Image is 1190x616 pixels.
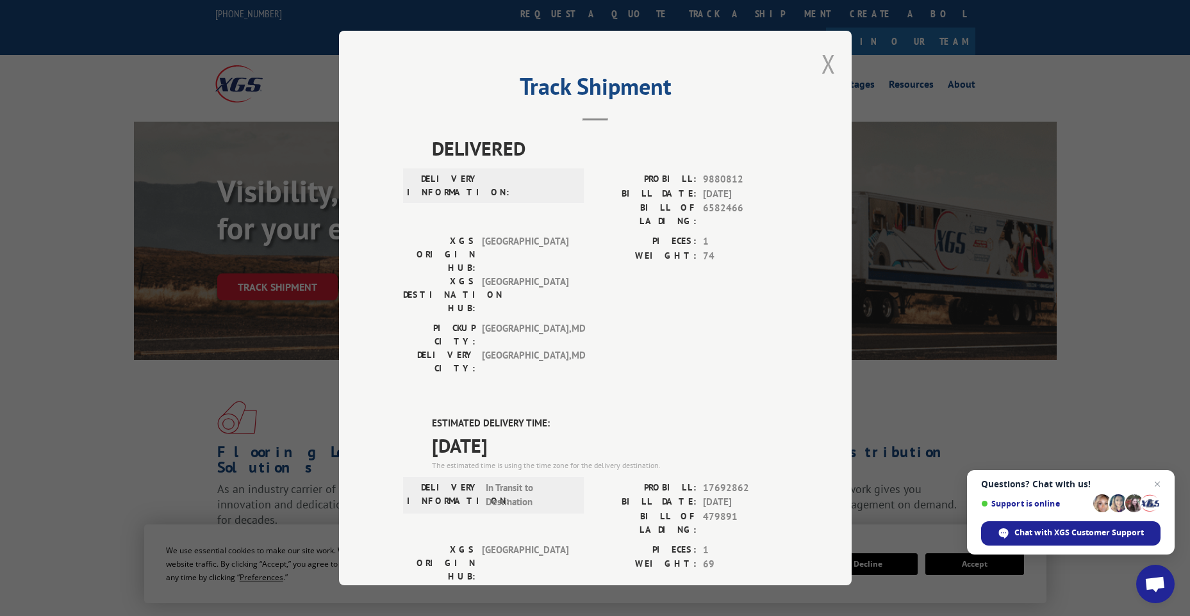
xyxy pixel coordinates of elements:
span: [GEOGRAPHIC_DATA] , MD [482,348,568,375]
label: PIECES: [595,543,697,558]
label: WEIGHT: [595,249,697,264]
div: The estimated time is using the time zone for the delivery destination. [432,460,788,471]
span: 6582466 [703,201,788,228]
label: PICKUP CITY: [403,321,475,348]
span: Questions? Chat with us! [981,479,1161,489]
span: Close chat [1150,476,1165,492]
span: [GEOGRAPHIC_DATA] [482,543,568,583]
span: In Transit to Destination [486,481,572,510]
label: PROBILL: [595,172,697,187]
span: 1 [703,234,788,249]
label: XGS ORIGIN HUB: [403,543,475,583]
span: [GEOGRAPHIC_DATA] , MD [482,321,568,348]
label: BILL DATE: [595,495,697,510]
span: [DATE] [703,187,788,202]
span: [DATE] [432,431,788,460]
span: 74 [703,249,788,264]
span: 69 [703,557,788,572]
span: 17692862 [703,481,788,496]
span: DELIVERED [432,134,788,163]
span: [GEOGRAPHIC_DATA] [482,275,568,315]
label: DELIVERY INFORMATION: [407,172,479,199]
label: XGS DESTINATION HUB: [403,275,475,315]
span: 479891 [703,510,788,537]
label: DELIVERY CITY: [403,348,475,375]
label: ESTIMATED DELIVERY TIME: [432,416,788,431]
span: 1 [703,543,788,558]
label: BILL OF LADING: [595,510,697,537]
span: 9880812 [703,172,788,187]
span: [DATE] [703,495,788,510]
label: DELIVERY INFORMATION: [407,481,479,510]
span: Support is online [981,499,1089,508]
div: Open chat [1136,565,1175,603]
label: PROBILL: [595,481,697,496]
label: WEIGHT: [595,557,697,572]
label: XGS ORIGIN HUB: [403,234,475,275]
h2: Track Shipment [403,77,788,102]
div: Chat with XGS Customer Support [981,521,1161,546]
label: PIECES: [595,234,697,249]
label: BILL OF LADING: [595,201,697,228]
span: Chat with XGS Customer Support [1014,527,1144,539]
button: Close modal [822,47,836,81]
span: [GEOGRAPHIC_DATA] [482,234,568,275]
label: BILL DATE: [595,187,697,202]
